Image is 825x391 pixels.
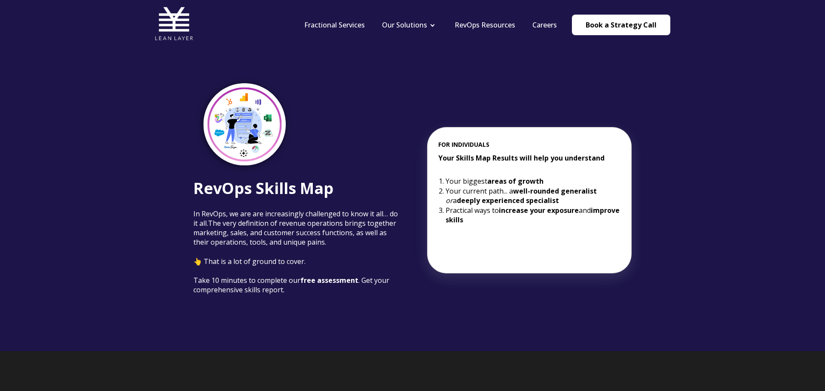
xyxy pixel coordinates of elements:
em: or [446,196,453,205]
div: Navigation Menu [296,20,565,30]
a: Our Solutions [382,20,427,30]
span: 👆 That is a lot of ground to cover. Take 10 minutes to complete our . Get your comprehensive skil... [193,257,389,294]
strong: improve skills [446,206,620,224]
li: Your biggest [446,176,620,186]
strong: deeply experienced specialist [457,196,559,205]
a: RevOps Resources [455,20,515,30]
span: free assessment [300,276,358,285]
img: Lean Layer Logo [155,4,193,43]
strong: areas of growth [487,176,544,186]
strong: Your Skills Map Results will help you understand [438,153,605,163]
a: Book a Strategy Call [572,15,670,35]
strong: well-rounded generalist [513,186,597,196]
span: The very definition of revenue operations brings together marketing, sales, and customer success ... [193,218,396,247]
span: FOR INDIVIDUALS [438,141,620,148]
li: Practical ways to and [446,206,620,225]
img: Skills [193,75,294,176]
a: Fractional Services [304,20,365,30]
li: Your current path... a a [446,186,620,206]
a: Careers [532,20,557,30]
strong: increase your exposure [499,206,579,215]
span: In RevOps, we are are increasingly challenged to know it all… do it all. [193,209,398,228]
span: RevOps Skills Map [193,178,333,199]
